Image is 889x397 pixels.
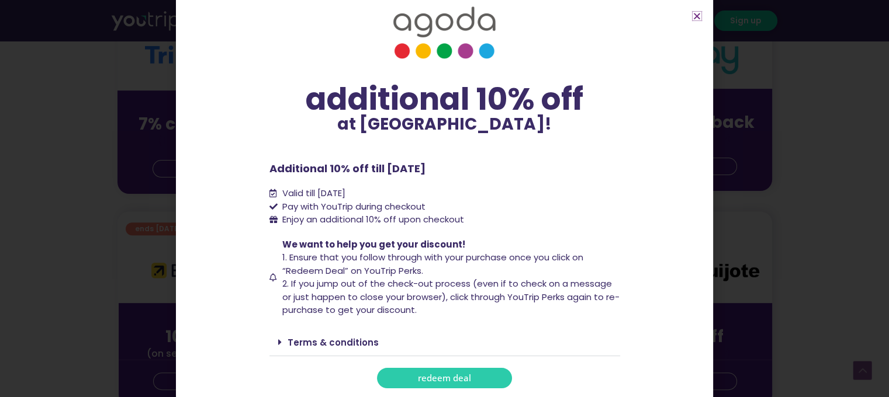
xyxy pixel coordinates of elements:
span: Valid till [DATE] [279,187,345,200]
div: additional 10% off [269,82,620,116]
div: Terms & conditions [269,329,620,356]
span: 2. If you jump out of the check-out process (even if to check on a message or just happen to clos... [282,277,620,316]
p: Additional 10% off till [DATE] [269,161,620,176]
span: We want to help you get your discount! [282,238,465,250]
span: redeem deal [418,374,471,382]
a: Terms & conditions [288,336,379,349]
a: redeem deal [377,368,512,388]
a: Close [693,12,701,20]
span: Enjoy an additional 10% off upon checkout [282,213,464,225]
p: at [GEOGRAPHIC_DATA]! [269,116,620,133]
span: 1. Ensure that you follow through with your purchase once you click on “Redeem Deal” on YouTrip P... [282,251,583,277]
span: Pay with YouTrip during checkout [279,200,426,214]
